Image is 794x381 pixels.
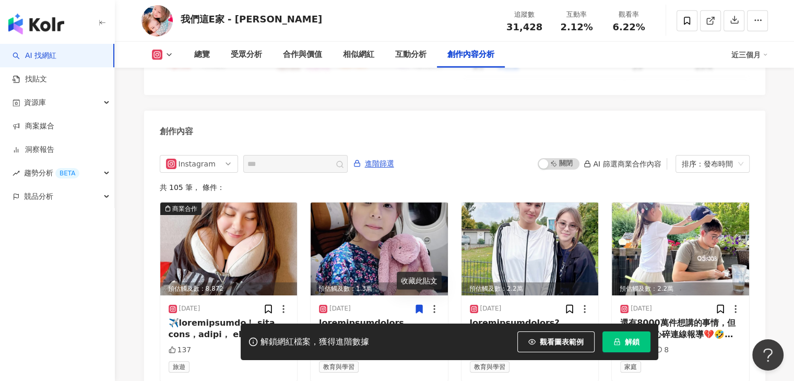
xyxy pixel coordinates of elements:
[24,185,53,208] span: 競品分析
[613,338,621,346] span: lock
[620,361,641,373] span: 家庭
[8,14,64,34] img: logo
[461,203,599,295] div: post-image預估觸及數：2.2萬
[447,49,494,61] div: 創作內容分析
[609,9,649,20] div: 觀看率
[194,49,210,61] div: 總覽
[461,282,599,295] div: 預估觸及數：2.2萬
[319,317,440,341] div: loremipsumdolors ametconsect? adip: elitseddoei8t? incididuntutl， etdolorem...😭 aliquaenimad， min...
[24,91,46,114] span: 資源庫
[353,155,395,172] button: 進階篩選
[311,203,448,295] div: post-image預估觸及數：1.3萬
[557,9,597,20] div: 互動率
[283,49,322,61] div: 合作與價值
[343,49,374,61] div: 相似網紅
[470,317,590,341] div: loremipsumdolors? ametconsectet! adipIscingelits~ doeiusmodte， incididuntu laboreetdolor， Magnaal...
[311,203,448,295] img: post-image
[160,203,298,295] img: post-image
[506,21,542,32] span: 31,428
[612,203,749,295] img: post-image
[231,49,262,61] div: 受眾分析
[13,170,20,177] span: rise
[160,282,298,295] div: 預估觸及數：8,872
[395,49,426,61] div: 互動分析
[612,282,749,295] div: 預估觸及數：2.2萬
[13,51,56,61] a: searchAI 找網紅
[319,361,359,373] span: 教育與學習
[397,272,442,290] div: 收藏此貼文
[141,5,173,37] img: KOL Avatar
[260,337,369,348] div: 解鎖網紅檔案，獲得進階數據
[620,317,741,341] div: 還有8000萬件想講的事情，但先來ㄧ個心碎連線報導💔🤣 [PERSON_NAME]妹[DATE]見到她心心念念的帥表哥，心情好到要飛上天～ 我看表哥帶女友登場，陪[PERSON_NAME]妹去上...
[480,304,502,313] div: [DATE]
[517,331,595,352] button: 觀看圖表範例
[160,183,750,192] div: 共 105 筆 ， 條件：
[13,74,47,85] a: 找貼文
[169,317,289,341] div: ✈️loremipsumdo！ sita、cons，adipi， elitseddo， eiusmodtemp~ incididuntutl、 etdolorema， aliquaEnimad，...
[612,203,749,295] div: post-image預估觸及數：2.2萬
[461,203,599,295] img: post-image
[560,22,592,32] span: 2.12%
[584,160,661,168] div: AI 篩選商業合作內容
[179,156,212,172] div: Instagram
[612,22,645,32] span: 6.22%
[602,331,650,352] button: 解鎖
[540,338,584,346] span: 觀看圖表範例
[625,338,639,346] span: 解鎖
[172,204,197,214] div: 商業合作
[181,13,323,26] div: 我們這E家 - [PERSON_NAME]
[365,156,394,172] span: 進階篩選
[55,168,79,178] div: BETA
[470,361,509,373] span: 教育與學習
[160,126,193,137] div: 創作內容
[682,156,734,172] div: 排序：發布時間
[13,121,54,132] a: 商案媒合
[160,203,298,295] div: post-image商業合作預估觸及數：8,872
[731,46,768,63] div: 近三個月
[631,304,652,313] div: [DATE]
[169,361,189,373] span: 旅遊
[329,304,351,313] div: [DATE]
[505,9,544,20] div: 追蹤數
[13,145,54,155] a: 洞察報告
[24,161,79,185] span: 趨勢分析
[311,282,448,295] div: 預估觸及數：1.3萬
[179,304,200,313] div: [DATE]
